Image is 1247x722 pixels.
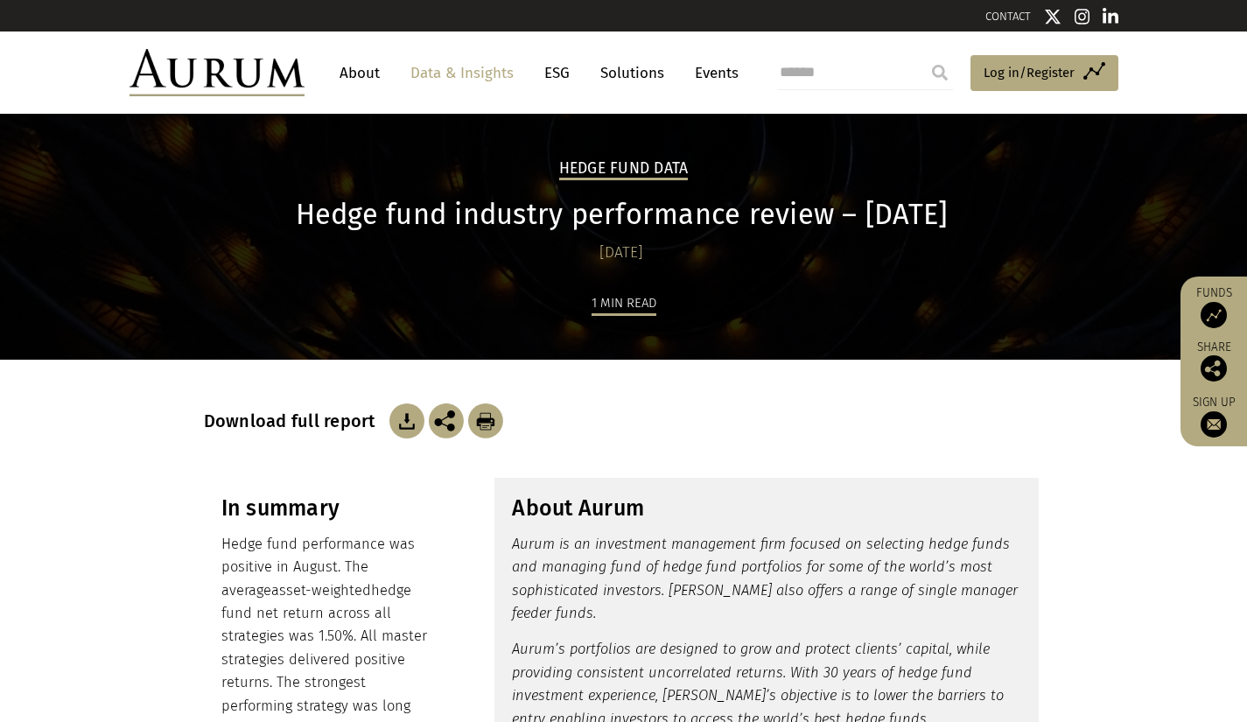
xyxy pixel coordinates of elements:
img: Linkedin icon [1103,8,1118,25]
a: Solutions [592,57,673,89]
a: Events [686,57,739,89]
h3: About Aurum [512,495,1021,522]
img: Share this post [1201,355,1227,382]
img: Share this post [429,403,464,438]
span: asset-weighted [271,582,371,599]
img: Twitter icon [1044,8,1061,25]
div: Share [1189,341,1238,382]
div: 1 min read [592,292,656,316]
a: CONTACT [985,10,1031,23]
a: Sign up [1189,395,1238,438]
a: ESG [536,57,578,89]
img: Aurum [130,49,305,96]
img: Access Funds [1201,302,1227,328]
h2: Hedge Fund Data [559,159,689,180]
input: Submit [922,55,957,90]
a: Data & Insights [402,57,522,89]
div: [DATE] [204,241,1040,265]
img: Download Article [468,403,503,438]
em: Aurum is an investment management firm focused on selecting hedge funds and managing fund of hedg... [512,536,1018,621]
img: Sign up to our newsletter [1201,411,1227,438]
span: Log in/Register [984,62,1075,83]
a: Log in/Register [970,55,1118,92]
a: Funds [1189,285,1238,328]
img: Instagram icon [1075,8,1090,25]
a: About [331,57,389,89]
h1: Hedge fund industry performance review – [DATE] [204,198,1040,232]
h3: Download full report [204,410,385,431]
h3: In summary [221,495,439,522]
img: Download Article [389,403,424,438]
